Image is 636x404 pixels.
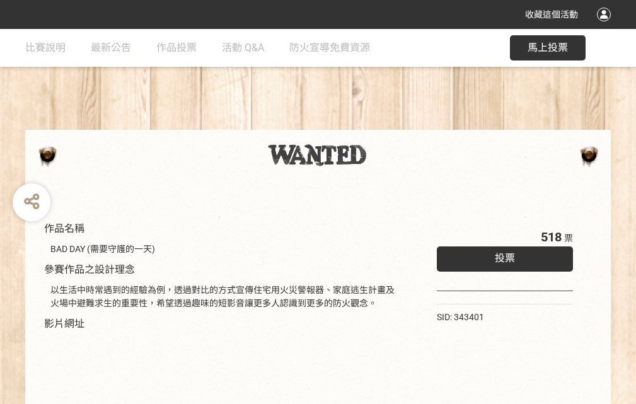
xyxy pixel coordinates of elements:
span: 參賽作品之設計理念 [44,263,135,275]
span: 收藏這個活動 [525,9,578,20]
a: 最新公告 [91,29,131,67]
span: 比賽說明 [25,42,66,54]
span: 防火宣導免費資源 [289,42,370,54]
span: 投票 [495,252,515,264]
button: 馬上投票 [510,35,586,61]
span: SID: 343401 [437,312,484,322]
span: 影片網址 [44,318,84,330]
div: 以生活中時常遇到的經驗為例，透過對比的方式宣傳住宅用火災警報器、家庭逃生計畫及火場中避難求生的重要性，希望透過趣味的短影音讓更多人認識到更多的防火觀念。 [50,284,399,310]
a: 活動 Q&A [222,29,264,67]
span: 作品名稱 [44,222,84,234]
span: 活動 Q&A [222,42,264,54]
span: 最新公告 [91,42,131,54]
a: 作品投票 [156,29,197,67]
span: 馬上投票 [528,42,568,54]
a: 防火宣導免費資源 [289,29,370,67]
span: 票 [564,233,573,243]
span: 518 [541,229,562,245]
span: 作品投票 [156,42,197,54]
div: BAD DAY (需要守護的一天) [50,243,399,256]
a: 比賽說明 [25,29,66,67]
